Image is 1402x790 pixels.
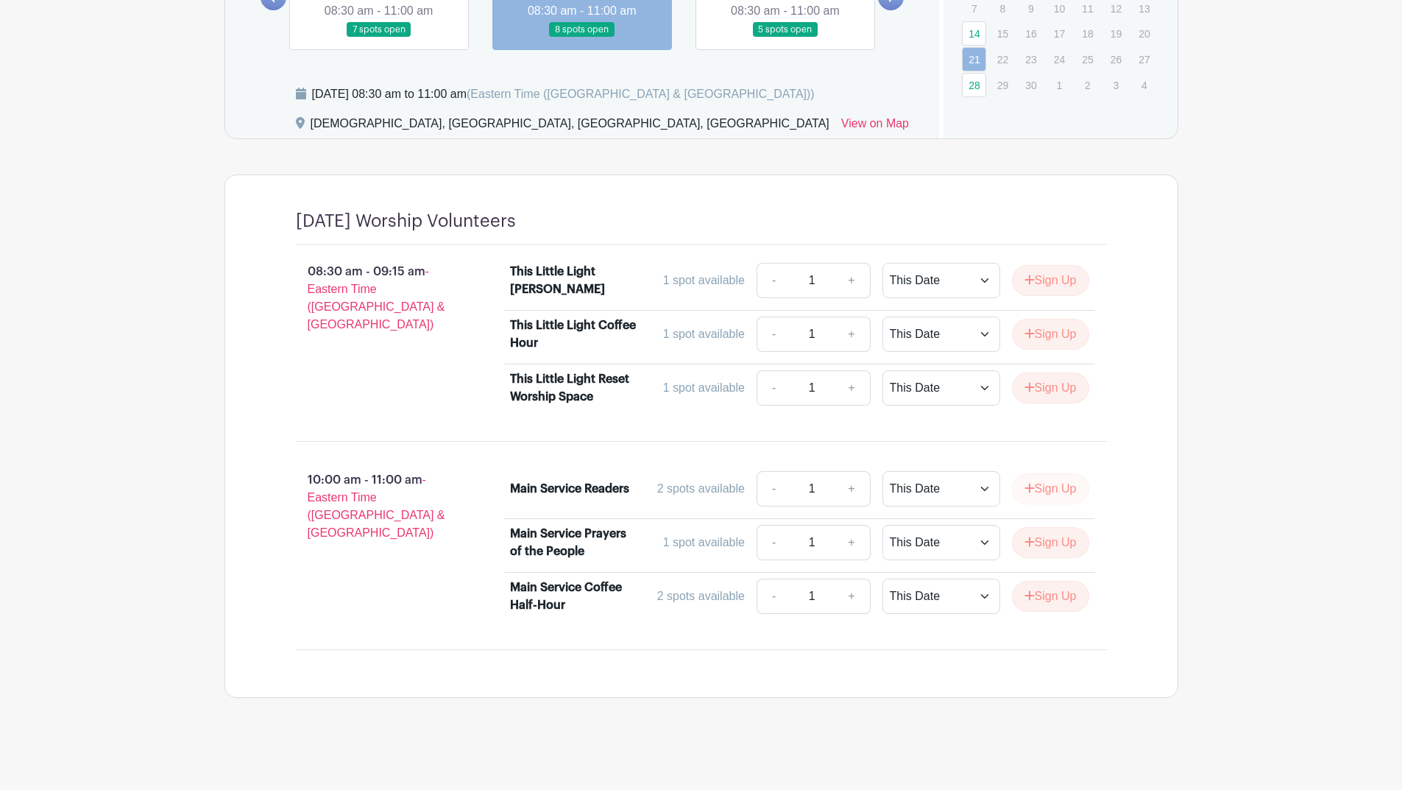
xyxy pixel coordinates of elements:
p: 23 [1019,48,1043,71]
p: 26 [1104,48,1128,71]
p: 15 [991,22,1015,45]
p: 19 [1104,22,1128,45]
a: View on Map [841,115,909,138]
p: 1 [1047,74,1072,96]
div: [DEMOGRAPHIC_DATA], [GEOGRAPHIC_DATA], [GEOGRAPHIC_DATA], [GEOGRAPHIC_DATA] [311,115,829,138]
a: 28 [962,73,986,97]
a: + [833,579,870,614]
button: Sign Up [1012,373,1089,403]
p: 2 [1075,74,1100,96]
p: 27 [1132,48,1156,71]
p: 20 [1132,22,1156,45]
a: - [757,471,790,507]
div: 2 spots available [657,480,745,498]
a: 21 [962,47,986,71]
p: 29 [991,74,1015,96]
div: 2 spots available [657,588,745,605]
a: + [833,370,870,406]
div: Main Service Readers [510,480,629,498]
p: 16 [1019,22,1043,45]
button: Sign Up [1012,527,1089,558]
a: - [757,317,790,352]
button: Sign Up [1012,265,1089,296]
h4: [DATE] Worship Volunteers [296,211,516,232]
div: Main Service Coffee Half-Hour [510,579,637,614]
a: - [757,370,790,406]
a: 14 [962,21,986,46]
p: 25 [1075,48,1100,71]
button: Sign Up [1012,473,1089,504]
div: 1 spot available [663,325,745,343]
p: 17 [1047,22,1072,45]
p: 18 [1075,22,1100,45]
div: 1 spot available [663,379,745,397]
button: Sign Up [1012,581,1089,612]
div: 1 spot available [663,272,745,289]
p: 10:00 am - 11:00 am [272,465,487,548]
a: + [833,317,870,352]
button: Sign Up [1012,319,1089,350]
p: 08:30 am - 09:15 am [272,257,487,339]
div: This Little Light [PERSON_NAME] [510,263,637,298]
a: + [833,263,870,298]
p: 4 [1132,74,1156,96]
a: - [757,579,790,614]
p: 30 [1019,74,1043,96]
span: - Eastern Time ([GEOGRAPHIC_DATA] & [GEOGRAPHIC_DATA]) [308,473,445,539]
div: 1 spot available [663,534,745,551]
p: 24 [1047,48,1072,71]
div: Main Service Prayers of the People [510,525,637,560]
a: - [757,525,790,560]
span: - Eastern Time ([GEOGRAPHIC_DATA] & [GEOGRAPHIC_DATA]) [308,265,445,331]
span: (Eastern Time ([GEOGRAPHIC_DATA] & [GEOGRAPHIC_DATA])) [467,88,815,100]
p: 22 [991,48,1015,71]
div: This Little Light Reset Worship Space [510,370,637,406]
p: 3 [1104,74,1128,96]
a: + [833,525,870,560]
a: + [833,471,870,507]
div: This Little Light Coffee Hour [510,317,637,352]
div: [DATE] 08:30 am to 11:00 am [312,85,815,103]
a: - [757,263,790,298]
